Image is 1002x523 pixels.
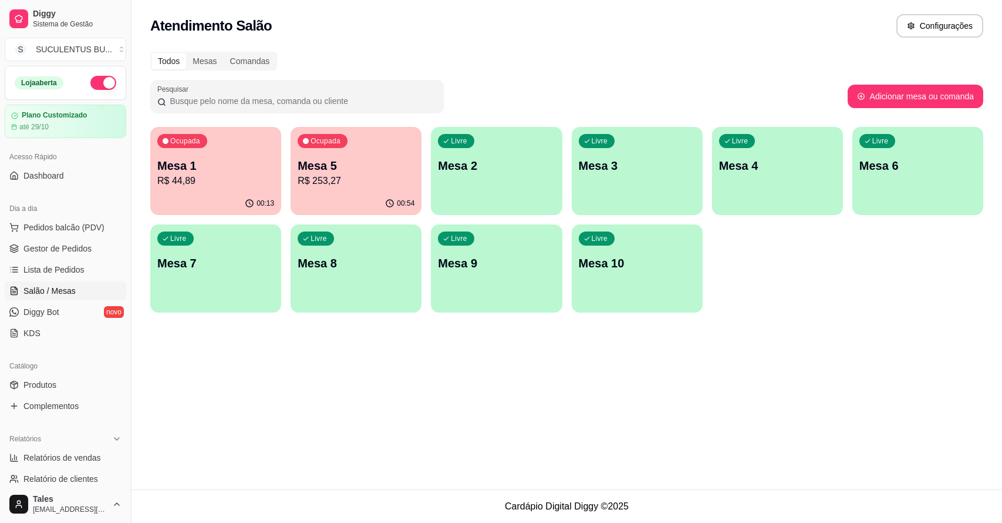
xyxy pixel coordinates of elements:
p: Mesa 10 [579,255,696,271]
span: Lista de Pedidos [23,264,85,276]
span: Pedidos balcão (PDV) [23,222,104,233]
span: Relatórios de vendas [23,452,101,464]
p: Livre [732,136,748,146]
a: Lista de Pedidos [5,260,126,279]
a: Salão / Mesas [5,281,126,300]
p: Livre [170,234,187,243]
button: OcupadaMesa 1R$ 44,8900:13 [150,127,281,215]
button: OcupadaMesa 5R$ 253,2700:54 [291,127,421,215]
a: Gestor de Pedidos [5,239,126,258]
p: Mesa 7 [157,255,274,271]
a: Diggy Botnovo [5,303,126,321]
p: R$ 44,89 [157,174,274,188]
button: LivreMesa 7 [150,224,281,313]
div: SUCULENTUS BU ... [36,43,112,55]
p: Livre [451,136,467,146]
p: Mesa 1 [157,157,274,174]
span: Complementos [23,400,79,412]
a: Plano Customizadoaté 29/10 [5,105,126,138]
a: DiggySistema de Gestão [5,5,126,33]
button: Select a team [5,38,126,61]
article: até 29/10 [19,122,49,132]
span: [EMAIL_ADDRESS][DOMAIN_NAME] [33,505,107,514]
p: Mesa 8 [298,255,414,271]
span: S [15,43,26,55]
a: KDS [5,324,126,343]
span: Relatórios [9,434,41,444]
p: Ocupada [311,136,340,146]
button: LivreMesa 4 [712,127,843,215]
button: LivreMesa 3 [572,127,703,215]
span: Tales [33,494,107,505]
div: Mesas [186,53,223,69]
button: Pedidos balcão (PDV) [5,218,126,237]
p: Livre [451,234,467,243]
a: Complementos [5,397,126,415]
p: Livre [592,234,608,243]
span: Diggy [33,9,122,19]
p: Ocupada [170,136,200,146]
div: Acesso Rápido [5,147,126,166]
span: Diggy Bot [23,306,59,318]
p: Mesa 3 [579,157,696,174]
input: Pesquisar [166,95,437,107]
h2: Atendimento Salão [150,16,272,35]
p: Livre [311,234,327,243]
button: LivreMesa 9 [431,224,562,313]
p: Mesa 4 [719,157,836,174]
p: R$ 253,27 [298,174,414,188]
div: Dia a dia [5,199,126,218]
button: Tales[EMAIL_ADDRESS][DOMAIN_NAME] [5,490,126,518]
p: Mesa 6 [859,157,976,174]
a: Produtos [5,376,126,394]
p: Livre [872,136,889,146]
span: Dashboard [23,170,64,182]
div: Loja aberta [15,76,63,89]
span: Gestor de Pedidos [23,243,92,254]
button: LivreMesa 10 [572,224,703,313]
a: Dashboard [5,166,126,185]
span: Produtos [23,379,56,391]
p: 00:54 [397,199,414,208]
a: Relatórios de vendas [5,448,126,467]
button: LivreMesa 6 [852,127,983,215]
span: Relatório de clientes [23,473,98,485]
p: Mesa 2 [438,157,555,174]
p: 00:13 [257,199,274,208]
label: Pesquisar [157,84,193,94]
p: Mesa 5 [298,157,414,174]
button: Alterar Status [90,76,116,90]
p: Mesa 9 [438,255,555,271]
span: KDS [23,327,41,339]
button: LivreMesa 8 [291,224,421,313]
button: LivreMesa 2 [431,127,562,215]
footer: Cardápio Digital Diggy © 2025 [131,490,1002,523]
button: Configurações [896,14,983,38]
article: Plano Customizado [22,111,87,120]
button: Adicionar mesa ou comanda [848,85,983,108]
span: Salão / Mesas [23,285,76,297]
div: Catálogo [5,357,126,376]
div: Todos [151,53,186,69]
p: Livre [592,136,608,146]
div: Comandas [224,53,276,69]
a: Relatório de clientes [5,470,126,488]
span: Sistema de Gestão [33,19,122,29]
